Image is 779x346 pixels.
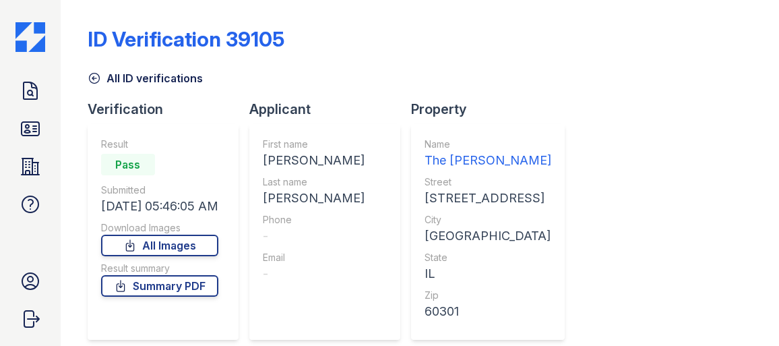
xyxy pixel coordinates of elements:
[263,227,365,246] div: -
[722,292,766,333] iframe: chat widget
[101,138,218,151] div: Result
[425,289,551,302] div: Zip
[425,151,551,170] div: The [PERSON_NAME]
[101,262,218,275] div: Result summary
[425,227,551,246] div: [GEOGRAPHIC_DATA]
[249,100,411,119] div: Applicant
[425,138,551,151] div: Name
[425,189,551,208] div: [STREET_ADDRESS]
[101,235,218,256] a: All Images
[263,151,365,170] div: [PERSON_NAME]
[101,183,218,197] div: Submitted
[101,197,218,216] div: [DATE] 05:46:05 AM
[425,264,551,283] div: IL
[88,27,284,51] div: ID Verification 39105
[263,175,365,189] div: Last name
[263,264,365,283] div: -
[425,302,551,321] div: 60301
[263,189,365,208] div: [PERSON_NAME]
[425,251,551,264] div: State
[425,213,551,227] div: City
[101,221,218,235] div: Download Images
[101,154,155,175] div: Pass
[15,22,45,52] img: CE_Icon_Blue-c292c112584629df590d857e76928e9f676e5b41ef8f769ba2f05ee15b207248.png
[411,100,575,119] div: Property
[263,213,365,227] div: Phone
[263,251,365,264] div: Email
[88,70,203,86] a: All ID verifications
[263,138,365,151] div: First name
[101,275,218,297] a: Summary PDF
[88,100,249,119] div: Verification
[425,138,551,170] a: Name The [PERSON_NAME]
[425,175,551,189] div: Street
